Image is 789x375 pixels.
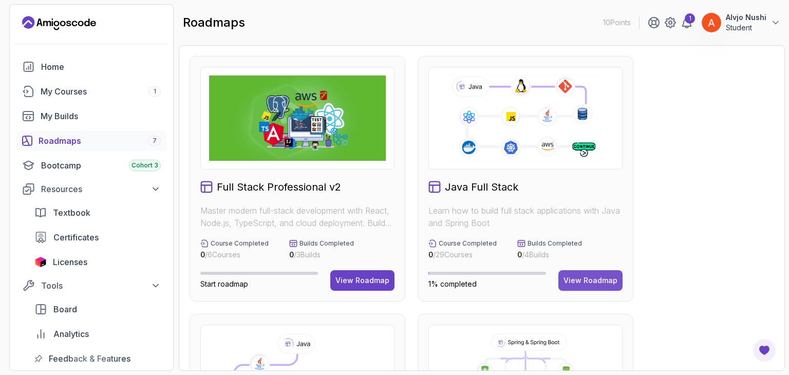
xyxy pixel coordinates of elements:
[28,348,167,369] a: feedback
[702,13,721,32] img: user profile image
[16,106,167,126] a: builds
[428,204,623,229] p: Learn how to build full stack applications with Java and Spring Boot
[439,239,497,248] p: Course Completed
[528,239,582,248] p: Builds Completed
[53,231,99,243] span: Certificates
[517,250,582,260] p: / 4 Builds
[28,202,167,223] a: textbook
[41,110,161,122] div: My Builds
[289,250,354,260] p: / 3 Builds
[28,324,167,344] a: analytics
[28,252,167,272] a: licenses
[41,159,161,172] div: Bootcamp
[428,279,477,288] span: 1% completed
[153,137,157,145] span: 7
[217,180,341,194] h2: Full Stack Professional v2
[34,257,47,267] img: jetbrains icon
[22,15,96,31] a: Landing page
[330,270,394,291] button: View Roadmap
[16,57,167,77] a: home
[517,250,522,259] span: 0
[211,239,269,248] p: Course Completed
[28,299,167,320] a: board
[558,270,623,291] button: View Roadmap
[28,227,167,248] a: certificates
[53,303,77,315] span: Board
[53,256,87,268] span: Licenses
[53,328,89,340] span: Analytics
[289,250,294,259] span: 0
[16,81,167,102] a: courses
[209,76,386,161] img: Full Stack Professional v2
[49,352,130,365] span: Feedback & Features
[335,275,389,286] div: View Roadmap
[41,85,161,98] div: My Courses
[39,135,161,147] div: Roadmaps
[200,279,248,288] span: Start roadmap
[16,180,167,198] button: Resources
[299,239,354,248] p: Builds Completed
[16,130,167,151] a: roadmaps
[200,250,205,259] span: 0
[726,12,766,23] p: Alvjo Nushi
[445,180,518,194] h2: Java Full Stack
[428,250,497,260] p: / 29 Courses
[154,87,156,96] span: 1
[563,275,617,286] div: View Roadmap
[428,250,433,259] span: 0
[200,250,269,260] p: / 6 Courses
[131,161,158,170] span: Cohort 3
[701,12,781,33] button: user profile imageAlvjo NushiStudent
[41,183,161,195] div: Resources
[41,61,161,73] div: Home
[41,279,161,292] div: Tools
[726,23,766,33] p: Student
[681,16,693,29] a: 1
[16,276,167,295] button: Tools
[200,204,394,229] p: Master modern full-stack development with React, Node.js, TypeScript, and cloud deployment. Build...
[53,207,90,219] span: Textbook
[16,155,167,176] a: bootcamp
[685,13,695,24] div: 1
[603,17,631,28] p: 10 Points
[752,338,777,363] button: Open Feedback Button
[183,14,245,31] h2: roadmaps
